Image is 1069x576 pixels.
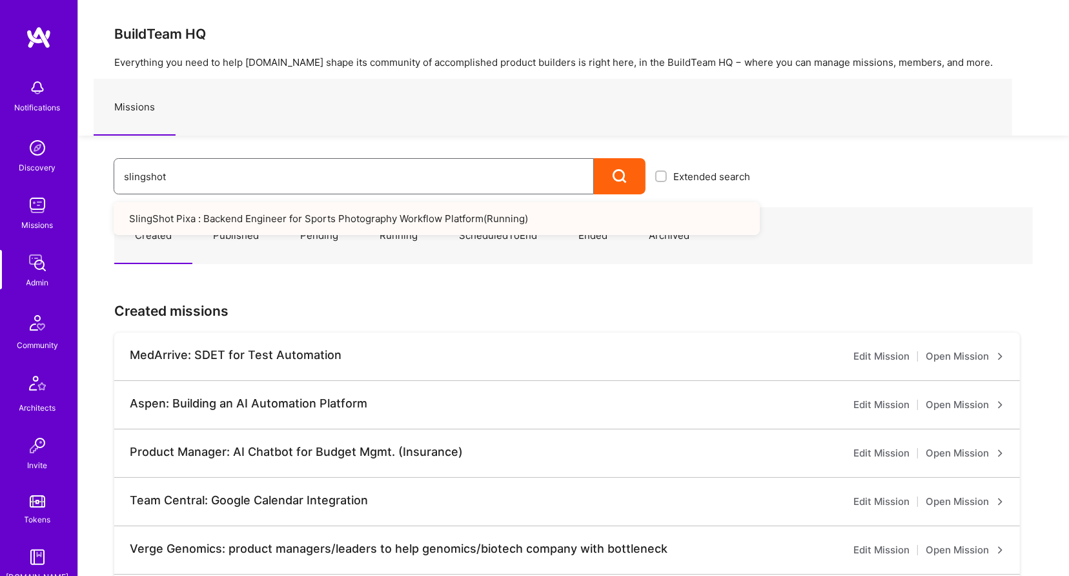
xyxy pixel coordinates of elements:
img: discovery [25,135,50,161]
img: logo [26,26,52,49]
a: Edit Mission [853,349,910,364]
h3: Created missions [114,303,1033,319]
a: Edit Mission [853,542,910,558]
div: Invite [28,458,48,472]
a: Published [192,208,280,264]
img: admin teamwork [25,250,50,276]
a: SlingShot Pixa : Backend Engineer for Sports Photography Workflow Platform(Running) [114,202,760,235]
img: teamwork [25,192,50,218]
div: MedArrive: SDET for Test Automation [130,348,341,362]
a: Edit Mission [853,494,910,509]
p: Everything you need to help [DOMAIN_NAME] shape its community of accomplished product builders is... [114,56,1033,69]
div: Admin [26,276,49,289]
i: icon ArrowRight [997,401,1004,409]
div: Product Manager: AI Chatbot for Budget Mgmt. (Insurance) [130,445,463,459]
div: Community [17,338,58,352]
img: Architects [22,370,53,401]
a: Open Mission [926,542,1004,558]
input: What type of mission are you looking for? [124,160,584,193]
div: Aspen: Building an AI Automation Platform [130,396,367,411]
a: Running [359,208,438,264]
a: Open Mission [926,349,1004,364]
div: Verge Genomics: product managers/leaders to help genomics/biotech company with bottleneck [130,542,667,556]
a: Edit Mission [853,397,910,413]
div: Discovery [19,161,56,174]
a: Open Mission [926,446,1004,461]
a: Open Mission [926,494,1004,509]
div: Team Central: Google Calendar Integration [130,493,368,508]
a: Edit Mission [853,446,910,461]
h3: BuildTeam HQ [114,26,1033,42]
img: guide book [25,544,50,570]
img: Community [22,307,53,338]
div: Missions [22,218,54,232]
div: Architects [19,401,56,415]
div: Tokens [25,513,51,526]
div: Notifications [15,101,61,114]
a: Pending [280,208,359,264]
i: icon ArrowRight [997,546,1004,554]
i: icon ArrowRight [997,353,1004,360]
a: Open Mission [926,397,1004,413]
img: tokens [30,495,45,508]
img: bell [25,75,50,101]
a: Ended [558,208,628,264]
a: Created [114,208,192,264]
img: Invite [25,433,50,458]
a: Missions [94,79,176,136]
i: icon ArrowRight [997,449,1004,457]
i: icon ArrowRight [997,498,1004,506]
a: Archived [628,208,710,264]
i: icon Search [613,169,627,184]
a: ScheduledToEnd [438,208,558,264]
span: Extended search [673,170,750,183]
